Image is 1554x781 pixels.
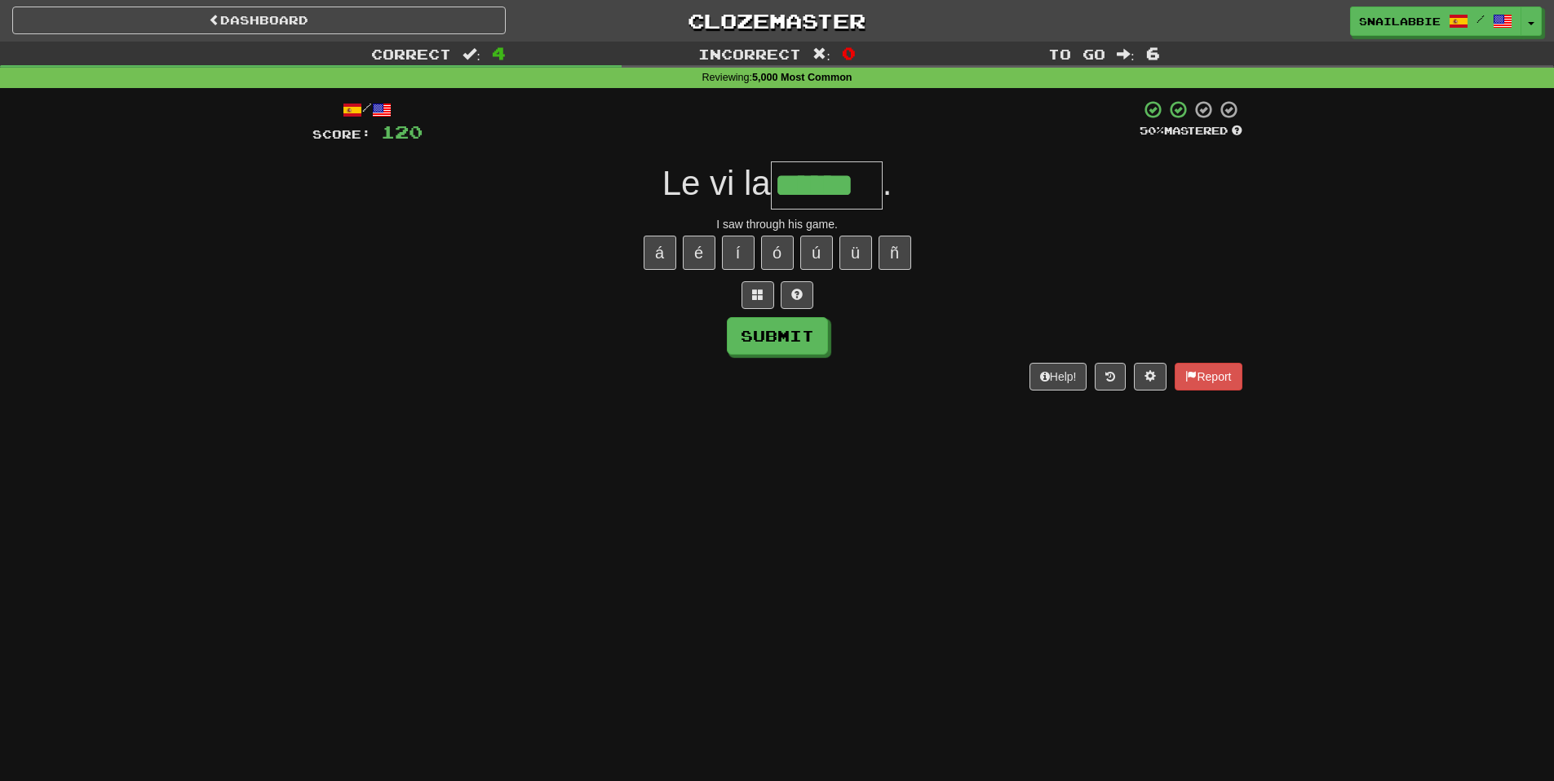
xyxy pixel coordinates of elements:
a: Clozemaster [530,7,1024,35]
span: : [812,47,830,61]
button: ú [800,236,833,270]
button: í [722,236,755,270]
span: / [1477,13,1485,24]
span: 50 % [1140,124,1164,137]
span: Incorrect [698,46,801,62]
button: Help! [1029,363,1087,390]
button: ó [761,236,794,270]
span: Score: [312,127,371,141]
button: ü [839,236,872,270]
span: Snailabbie [1359,14,1441,29]
div: I saw through his game. [312,216,1242,232]
span: 6 [1146,43,1160,63]
div: / [312,99,423,120]
div: Mastered [1140,124,1242,139]
span: Le vi la [662,164,771,202]
span: : [1117,47,1135,61]
span: : [463,47,480,61]
button: ñ [879,236,911,270]
button: Single letter hint - you only get 1 per sentence and score half the points! alt+h [781,281,813,309]
button: Submit [727,317,828,355]
span: 4 [492,43,506,63]
span: 0 [842,43,856,63]
button: Report [1175,363,1242,390]
span: To go [1048,46,1105,62]
button: á [644,236,676,270]
a: Snailabbie / [1350,7,1521,36]
span: Correct [371,46,451,62]
a: Dashboard [12,7,506,34]
button: Round history (alt+y) [1095,363,1126,390]
span: . [883,164,892,202]
button: é [683,236,715,270]
button: Switch sentence to multiple choice alt+p [742,281,774,309]
strong: 5,000 Most Common [752,72,852,83]
span: 120 [381,121,423,142]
